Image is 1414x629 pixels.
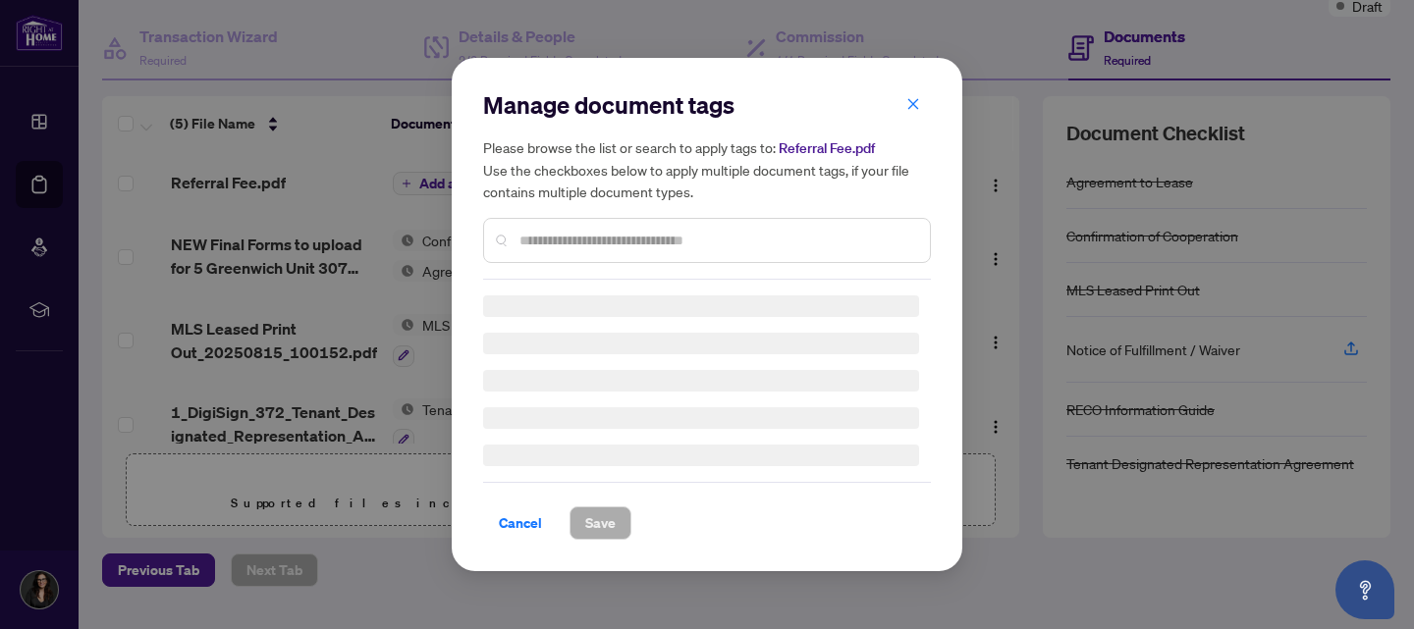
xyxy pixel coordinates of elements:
[483,89,931,121] h2: Manage document tags
[1335,560,1394,619] button: Open asap
[779,139,875,157] span: Referral Fee.pdf
[483,136,931,202] h5: Please browse the list or search to apply tags to: Use the checkboxes below to apply multiple doc...
[570,506,631,540] button: Save
[499,507,542,539] span: Cancel
[483,506,558,540] button: Cancel
[906,97,920,111] span: close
